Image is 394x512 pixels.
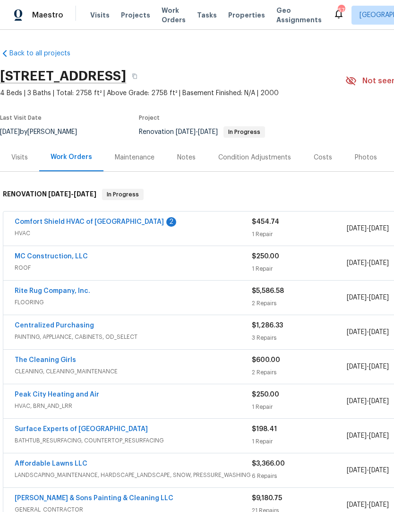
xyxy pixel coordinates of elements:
[218,153,291,162] div: Condition Adjustments
[90,10,110,20] span: Visits
[15,357,76,363] a: The Cleaning Girls
[347,502,367,508] span: [DATE]
[166,217,176,227] div: 2
[15,288,90,294] a: Rite Rug Company, Inc.
[252,299,347,308] div: 2 Repairs
[15,495,173,502] a: [PERSON_NAME] & Sons Painting & Cleaning LLC
[252,230,347,239] div: 1 Repair
[15,426,148,433] a: Surface Experts of [GEOGRAPHIC_DATA]
[15,470,252,480] span: LANDSCAPING_MAINTENANCE, HARDSCAPE_LANDSCAPE, SNOW, PRESSURE_WASHING
[11,153,28,162] div: Visits
[252,495,282,502] span: $9,180.75
[347,224,389,233] span: -
[347,397,389,406] span: -
[252,253,279,260] span: $250.00
[252,471,347,481] div: 6 Repairs
[369,329,389,335] span: [DATE]
[369,225,389,232] span: [DATE]
[252,333,347,343] div: 3 Repairs
[347,225,367,232] span: [DATE]
[347,362,389,371] span: -
[176,129,196,135] span: [DATE]
[15,367,252,376] span: CLEANING, CLEANING_MAINTENANCE
[252,368,347,377] div: 2 Repairs
[115,153,154,162] div: Maintenance
[347,500,389,510] span: -
[252,219,279,225] span: $454.74
[369,433,389,439] span: [DATE]
[48,191,71,197] span: [DATE]
[162,6,186,25] span: Work Orders
[48,191,96,197] span: -
[51,152,92,162] div: Work Orders
[3,189,96,200] h6: RENOVATION
[252,391,279,398] span: $250.00
[276,6,322,25] span: Geo Assignments
[103,190,143,199] span: In Progress
[15,322,94,329] a: Centralized Purchasing
[369,398,389,405] span: [DATE]
[347,294,367,301] span: [DATE]
[228,10,265,20] span: Properties
[347,467,367,474] span: [DATE]
[198,129,218,135] span: [DATE]
[314,153,332,162] div: Costs
[369,502,389,508] span: [DATE]
[252,357,280,363] span: $600.00
[15,298,252,307] span: FLOORING
[347,293,389,302] span: -
[369,294,389,301] span: [DATE]
[15,229,252,238] span: HVAC
[347,466,389,475] span: -
[347,327,389,337] span: -
[369,363,389,370] span: [DATE]
[369,467,389,474] span: [DATE]
[252,288,284,294] span: $5,586.58
[347,258,389,268] span: -
[176,129,218,135] span: -
[224,129,264,135] span: In Progress
[15,401,252,411] span: HVAC, BRN_AND_LRR
[369,260,389,266] span: [DATE]
[252,437,347,446] div: 1 Repair
[347,260,367,266] span: [DATE]
[338,6,344,15] div: 57
[15,391,99,398] a: Peak City Heating and Air
[139,115,160,121] span: Project
[74,191,96,197] span: [DATE]
[252,402,347,412] div: 1 Repair
[252,460,285,467] span: $3,366.00
[252,426,277,433] span: $198.41
[347,431,389,441] span: -
[177,153,196,162] div: Notes
[347,398,367,405] span: [DATE]
[15,460,87,467] a: Affordable Lawns LLC
[15,219,164,225] a: Comfort Shield HVAC of [GEOGRAPHIC_DATA]
[355,153,377,162] div: Photos
[15,253,88,260] a: MC Construction, LLC
[252,264,347,274] div: 1 Repair
[32,10,63,20] span: Maestro
[252,322,283,329] span: $1,286.33
[126,68,143,85] button: Copy Address
[121,10,150,20] span: Projects
[15,436,252,445] span: BATHTUB_RESURFACING, COUNTERTOP_RESURFACING
[15,263,252,273] span: ROOF
[15,332,252,342] span: PAINTING, APPLIANCE, CABINETS, OD_SELECT
[347,329,367,335] span: [DATE]
[139,129,265,135] span: Renovation
[347,363,367,370] span: [DATE]
[197,12,217,18] span: Tasks
[347,433,367,439] span: [DATE]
